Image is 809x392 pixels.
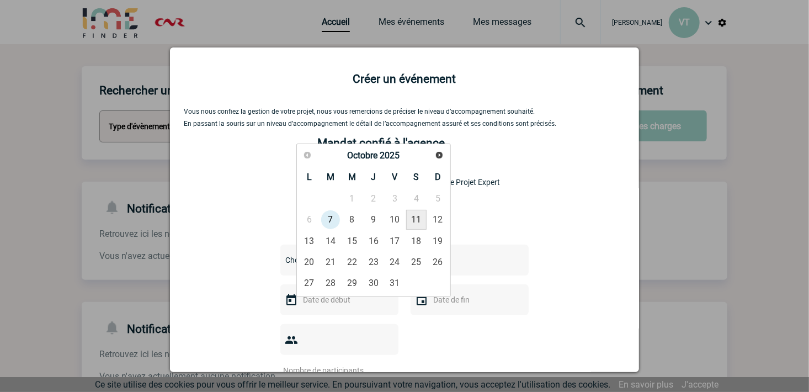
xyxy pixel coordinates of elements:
a: 22 [342,252,362,272]
input: Nombre de participants [280,363,384,378]
h2: Créer un événement [184,72,625,86]
a: 16 [363,231,384,251]
span: Jeudi [371,172,376,182]
a: 28 [321,273,341,293]
span: Vendredi [392,172,398,182]
a: 11 [406,210,427,230]
a: 30 [363,273,384,293]
span: Suivant [435,151,444,160]
a: 24 [385,252,405,272]
a: 26 [428,252,448,272]
p: En passant la souris sur un niveau d’accompagnement le détail de l’accompagnement assuré et ses c... [184,120,625,128]
a: 29 [342,273,362,293]
span: Mardi [327,172,334,182]
a: 23 [363,252,384,272]
span: Octobre [347,150,377,161]
a: 19 [428,231,448,251]
a: 27 [299,273,320,293]
p: Vous nous confiez la gestion de votre projet, nous vous remercions de préciser le niveau d’accomp... [184,108,625,115]
a: Suivant [432,147,448,163]
span: Dimanche [435,172,441,182]
a: 21 [321,252,341,272]
a: 12 [428,210,448,230]
a: 9 [363,210,384,230]
a: 25 [406,252,427,272]
a: 15 [342,231,362,251]
a: 17 [385,231,405,251]
span: Samedi [413,172,419,182]
a: 20 [299,252,320,272]
span: Lundi [307,172,312,182]
span: Mercredi [348,172,356,182]
input: Date de fin [430,293,507,307]
a: 31 [385,273,405,293]
span: 2025 [380,150,400,161]
a: 14 [321,231,341,251]
a: 8 [342,210,362,230]
h4: Mandat confié à l'agence [318,136,445,150]
a: 10 [385,210,405,230]
a: 18 [406,231,427,251]
input: Date de début [300,293,376,307]
a: 13 [299,231,320,251]
a: 7 [321,210,341,230]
